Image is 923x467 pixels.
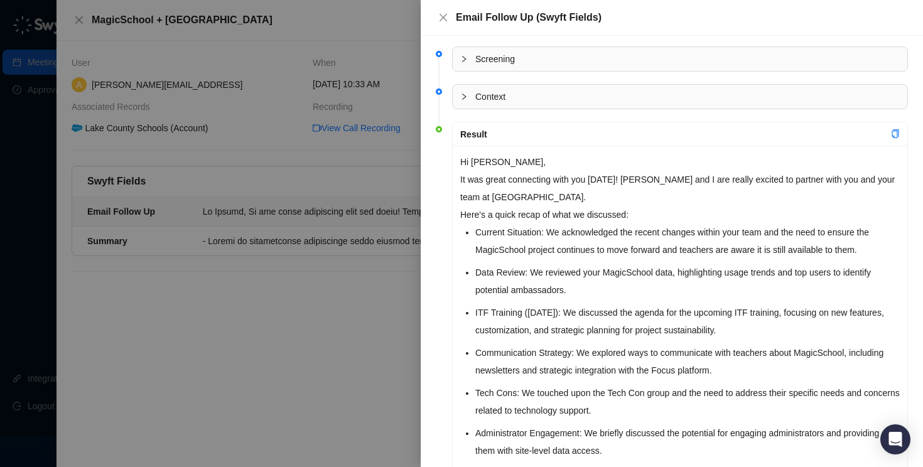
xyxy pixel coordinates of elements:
div: Result [460,127,891,141]
span: copy [891,129,900,138]
span: close [438,13,448,23]
p: Hi [PERSON_NAME], [460,153,900,171]
span: collapsed [460,93,468,100]
div: Context [453,85,907,109]
li: Data Review: We reviewed your MagicSchool data, highlighting usage trends and top users to identi... [475,264,900,299]
div: Screening [453,47,907,71]
div: Open Intercom Messenger [880,424,910,454]
li: Communication Strategy: We explored ways to communicate with teachers about MagicSchool, includin... [475,344,900,379]
div: Email Follow Up (Swyft Fields) [456,10,908,25]
li: ITF Training ([DATE]): We discussed the agenda for the upcoming ITF training, focusing on new fea... [475,304,900,339]
span: Context [475,90,900,104]
span: Screening [475,52,900,66]
li: Current Situation: We acknowledged the recent changes within your team and the need to ensure the... [475,223,900,259]
li: Tech Cons: We touched upon the Tech Con group and the need to address their specific needs and co... [475,384,900,419]
p: Here's a quick recap of what we discussed: [460,206,900,223]
p: It was great connecting with you [DATE]! [PERSON_NAME] and I are really excited to partner with y... [460,171,900,206]
li: Administrator Engagement: We briefly discussed the potential for engaging administrators and prov... [475,424,900,459]
span: collapsed [460,55,468,63]
button: Close [436,10,451,25]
